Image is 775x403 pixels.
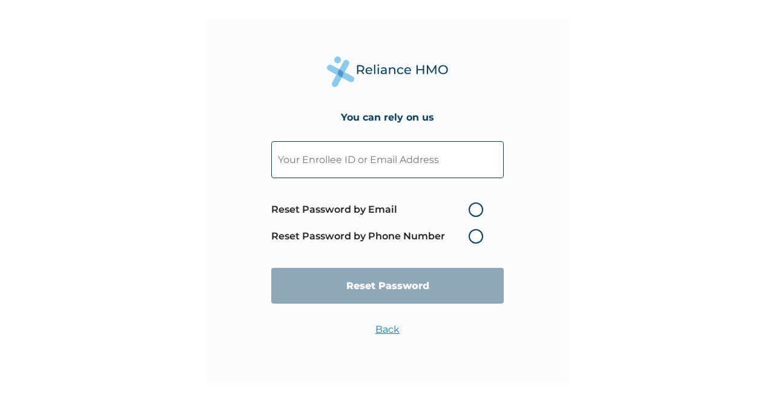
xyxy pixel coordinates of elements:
label: Reset Password by Phone Number [271,229,489,244]
a: Back [375,324,400,335]
h4: You can rely on us [341,112,434,123]
span: Password reset method [271,196,489,250]
input: Reset Password [271,268,504,304]
img: Reliance Health's Logo [327,56,448,87]
label: Reset Password by Email [271,202,489,217]
input: Your Enrollee ID or Email Address [271,141,504,178]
